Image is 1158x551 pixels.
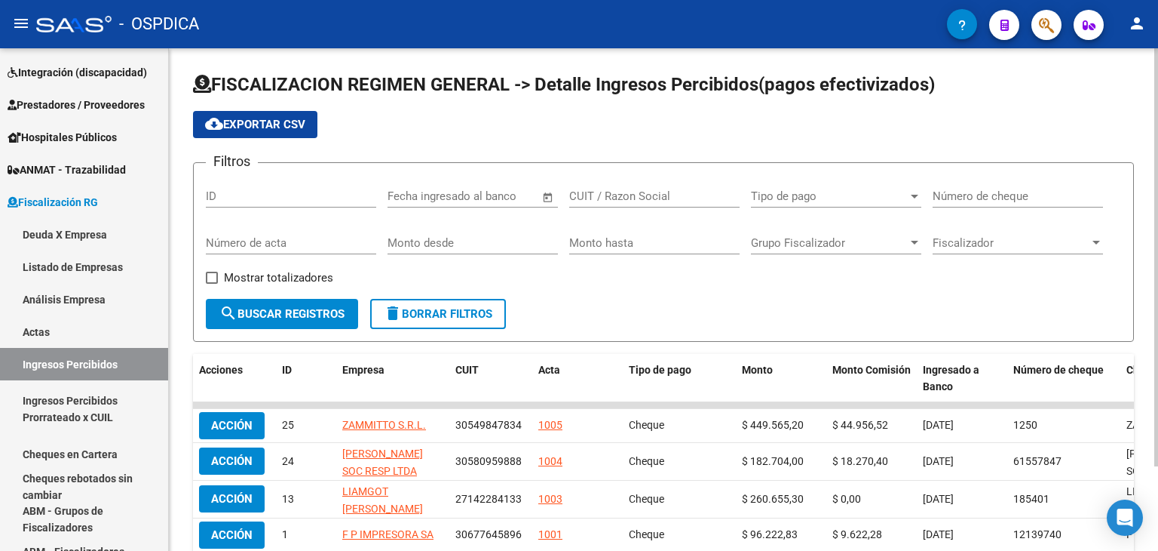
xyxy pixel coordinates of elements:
span: Monto [742,364,773,376]
span: Ingresado a Banco [923,364,979,393]
span: - OSPDICA [119,8,199,41]
span: Cheque [629,493,664,505]
span: 13 [282,493,294,505]
datatable-header-cell: ID [276,354,336,404]
button: Acción [199,522,265,549]
span: 24 [282,455,294,467]
span: ZAMMITTO S.R.L. [342,419,426,431]
span: Borrar Filtros [384,307,492,321]
span: [PERSON_NAME] SOC RESP LTDA [342,448,423,477]
mat-icon: cloud_download [205,115,223,133]
datatable-header-cell: Número de cheque [1007,354,1120,404]
span: Tipo de pago [629,364,691,376]
span: Fiscalizador [933,236,1089,250]
div: Open Intercom Messenger [1107,500,1143,536]
datatable-header-cell: Acciones [193,354,276,404]
span: $ 449.565,20 [742,419,804,431]
input: Fecha inicio [388,189,449,203]
span: 1 [282,528,288,540]
span: Exportar CSV [205,118,305,131]
span: $ 96.222,83 [742,528,798,540]
button: Borrar Filtros [370,299,506,329]
mat-icon: person [1128,14,1146,32]
span: 30677645896 [455,528,522,540]
datatable-header-cell: CUIT [449,354,532,404]
span: $ 260.655,30 [742,493,804,505]
span: 1250 [1013,419,1037,431]
datatable-header-cell: Monto [736,354,826,404]
span: Grupo Fiscalizador [751,236,908,250]
span: Integración (discapacidad) [8,64,147,81]
span: 25 [282,419,294,431]
span: Hospitales Públicos [8,129,117,146]
span: 61557847 [1013,455,1061,467]
span: LIAMGOT [PERSON_NAME] [PERSON_NAME] [342,485,423,532]
span: [DATE] [923,455,954,467]
datatable-header-cell: Ingresado a Banco [917,354,1007,404]
div: 1003 [538,491,562,508]
datatable-header-cell: Tipo de pago [623,354,736,404]
span: FISCALIZACION REGIMEN GENERAL -> Detalle Ingresos Percibidos(pagos efectivizados) [193,74,935,95]
span: Acción [211,528,253,542]
button: Exportar CSV [193,111,317,138]
mat-icon: search [219,304,237,322]
button: Acción [199,485,265,513]
span: $ 18.270,40 [832,455,888,467]
span: Cheque [629,528,664,540]
span: 30549847834 [455,419,522,431]
span: 27142284133 [455,493,522,505]
span: F P IMPRESORA SA [342,528,433,540]
button: Acción [199,448,265,475]
span: Tipo de pago [751,189,908,203]
span: [DATE] [923,419,954,431]
mat-icon: delete [384,304,402,322]
button: Buscar Registros [206,299,358,329]
span: Acción [211,419,253,432]
h3: Filtros [206,151,258,172]
span: 12139740 [1013,528,1061,540]
span: Acción [211,492,253,506]
mat-icon: menu [12,14,30,32]
span: $ 9.622,28 [832,528,882,540]
span: Mostrar totalizadores [224,269,333,287]
datatable-header-cell: Acta [532,354,623,404]
span: Cheque [629,455,664,467]
span: Monto Comisión [832,364,911,376]
div: 1001 [538,526,562,543]
div: 1005 [538,417,562,434]
button: Acción [199,412,265,439]
datatable-header-cell: Monto Comisión [826,354,917,404]
span: Fiscalización RG [8,194,98,211]
span: $ 182.704,00 [742,455,804,467]
span: ANMAT - Trazabilidad [8,162,126,178]
div: 1004 [538,453,562,470]
span: Prestadores / Proveedores [8,97,145,113]
span: $ 44.956,52 [832,419,888,431]
span: Acciones [199,364,243,376]
span: Acción [211,454,253,468]
input: Fecha fin [462,189,535,203]
span: CUIT [455,364,479,376]
datatable-header-cell: Empresa [336,354,449,404]
span: ID [282,364,292,376]
span: Número de cheque [1013,364,1104,376]
span: 185401 [1013,493,1049,505]
span: Acta [538,364,560,376]
span: Cheque [629,419,664,431]
span: Buscar Registros [219,307,345,321]
button: Open calendar [540,189,557,206]
span: [DATE] [923,493,954,505]
span: 30580959888 [455,455,522,467]
span: Empresa [342,364,384,376]
span: [DATE] [923,528,954,540]
span: $ 0,00 [832,493,861,505]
